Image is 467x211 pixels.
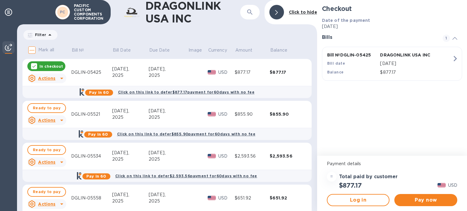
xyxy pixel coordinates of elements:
[327,194,390,206] button: Log in
[60,10,65,14] b: PC
[380,60,452,67] p: [DATE]
[33,188,61,196] span: Ready to pay
[270,195,305,201] div: $651.92
[149,198,189,204] div: 2025
[443,35,450,42] span: 1
[118,90,254,94] b: Click on this link to defer $877.17 payment for 60 days with no fee
[71,111,112,117] div: DGLIN-05521
[380,69,452,76] p: $877.17
[322,35,435,40] h3: Bills
[208,154,216,158] img: USD
[149,150,189,156] div: [DATE],
[270,69,305,75] div: $877.17
[86,174,106,179] b: Pay in 60
[112,156,149,162] div: 2025
[208,47,227,53] p: Currency
[117,132,255,136] b: Click on this link to defer $855.90 payment for 60 days with no fee
[235,47,252,53] p: Amount
[112,66,149,72] div: [DATE],
[38,118,55,123] u: Actions
[38,160,55,165] u: Actions
[71,69,112,76] div: DGLIN-05425
[270,153,305,159] div: $2,593.56
[289,10,317,15] b: Click to hide
[38,76,55,81] u: Actions
[189,47,202,53] p: Image
[72,47,92,53] span: Bill №
[71,195,112,201] div: DGLIN-05558
[40,64,63,69] p: In checkout
[438,183,446,187] img: USD
[218,69,235,76] p: USD
[208,112,216,116] img: USD
[88,132,108,137] b: Pay in 60
[112,108,149,114] div: [DATE],
[149,66,189,72] div: [DATE],
[448,182,457,189] p: USD
[208,70,216,74] img: USD
[339,182,362,189] h2: $877.17
[322,18,370,23] b: Date of the payment
[327,61,345,66] b: Bill date
[327,52,378,58] p: Bill № DGLIN-05425
[72,47,84,53] p: Bill №
[380,52,431,58] p: DRAGONLINK USA INC
[149,108,189,114] div: [DATE],
[270,111,305,117] div: $855.90
[112,198,149,204] div: 2025
[149,72,189,79] div: 2025
[112,47,138,53] span: Bill Date
[149,156,189,162] div: 2025
[327,161,457,167] p: Payment details
[332,196,384,204] span: Log in
[218,111,235,117] p: USD
[394,194,457,206] button: Pay now
[149,47,169,53] p: Due Date
[208,196,216,200] img: USD
[27,103,66,113] button: Ready to pay
[112,47,130,53] p: Bill Date
[235,47,260,53] span: Amount
[235,195,270,201] div: $651.92
[270,47,287,53] p: Balance
[112,114,149,121] div: 2025
[38,202,55,206] u: Actions
[235,153,270,159] div: $2,593.56
[74,4,104,21] p: PACIFIC CUSTOM COMPONENTS CORPORATION
[27,145,66,155] button: Ready to pay
[38,47,54,53] p: Mark all
[399,196,452,204] span: Pay now
[149,114,189,121] div: 2025
[27,187,66,197] button: Ready to pay
[149,47,177,53] span: Due Date
[235,111,270,117] div: $855.90
[327,172,337,182] div: =
[71,153,112,159] div: DGLIN-05534
[322,5,462,12] h2: Checkout
[33,104,61,112] span: Ready to pay
[327,70,344,74] b: Balance
[112,150,149,156] div: [DATE],
[235,69,270,76] div: $877.17
[339,174,398,180] h3: Total paid by customer
[112,192,149,198] div: [DATE],
[322,23,462,30] p: [DATE]
[218,153,235,159] p: USD
[33,32,46,37] p: Filter
[322,47,462,81] button: Bill №DGLIN-05425DRAGONLINK USA INCBill date[DATE]Balance$877.17
[149,192,189,198] div: [DATE],
[33,146,61,154] span: Ready to pay
[112,72,149,79] div: 2025
[218,195,235,201] p: USD
[270,47,295,53] span: Balance
[89,90,109,95] b: Pay in 60
[115,174,257,178] b: Click on this link to defer $2,593.56 payment for 60 days with no fee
